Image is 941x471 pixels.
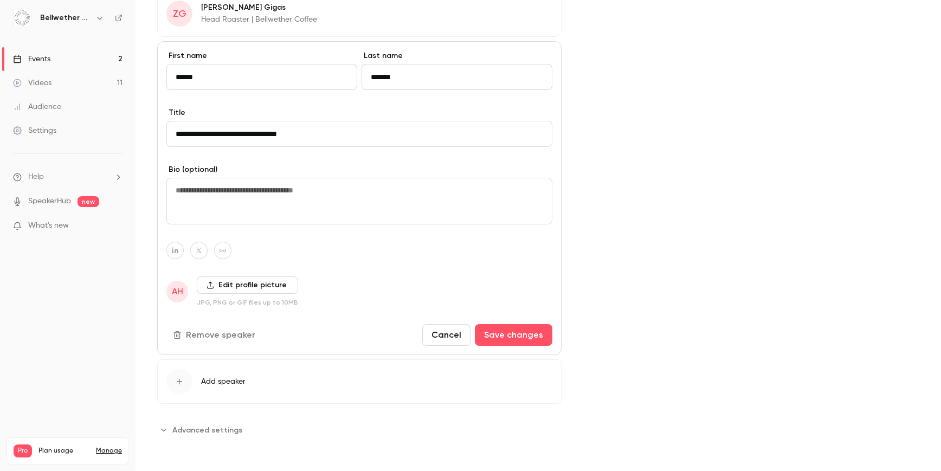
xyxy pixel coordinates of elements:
[157,421,249,438] button: Advanced settings
[173,7,186,21] span: ZG
[201,376,246,387] span: Add speaker
[28,220,69,231] span: What's new
[78,196,99,207] span: new
[197,298,298,307] p: JPG, PNG or GIF files up to 10MB
[13,125,56,136] div: Settings
[172,424,242,436] span: Advanced settings
[166,164,552,175] label: Bio (optional)
[362,50,552,61] label: Last name
[13,78,51,88] div: Videos
[166,107,552,118] label: Title
[157,421,562,438] section: Advanced settings
[201,14,317,25] p: Head Roaster | Bellwether Coffee
[28,171,44,183] span: Help
[14,9,31,27] img: Bellwether Coffee
[166,324,264,346] button: Remove speaker
[197,276,298,294] label: Edit profile picture
[40,12,91,23] h6: Bellwether Coffee
[422,324,470,346] button: Cancel
[157,359,562,404] button: Add speaker
[166,50,357,61] label: First name
[28,196,71,207] a: SpeakerHub
[475,324,552,346] button: Save changes
[172,285,183,298] span: AH
[14,444,32,457] span: Pro
[13,54,50,64] div: Events
[38,447,89,455] span: Plan usage
[96,447,122,455] a: Manage
[13,101,61,112] div: Audience
[109,221,123,231] iframe: Noticeable Trigger
[201,2,317,13] p: [PERSON_NAME] Gigas
[13,171,123,183] li: help-dropdown-opener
